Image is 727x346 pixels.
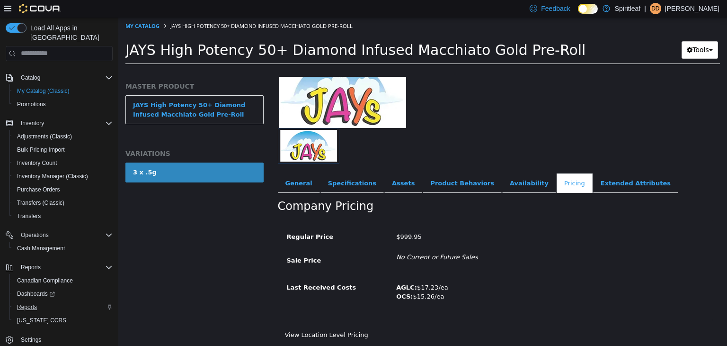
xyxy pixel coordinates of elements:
[21,336,41,344] span: Settings
[9,130,116,143] button: Adjustments (Classic)
[17,334,113,346] span: Settings
[21,231,49,239] span: Operations
[13,157,61,169] a: Inventory Count
[21,119,44,127] span: Inventory
[13,210,113,222] span: Transfers
[665,3,719,14] p: [PERSON_NAME]
[19,4,61,13] img: Cova
[202,156,266,176] a: Specifications
[9,183,116,196] button: Purchase Orders
[13,301,113,313] span: Reports
[384,156,438,176] a: Availability
[9,300,116,314] button: Reports
[13,197,68,209] a: Transfers (Classic)
[13,197,113,209] span: Transfers (Classic)
[651,3,659,14] span: DD
[563,24,600,41] button: Tools
[17,334,45,346] a: Settings
[17,262,44,273] button: Reports
[650,3,661,14] div: Donna D
[13,99,113,110] span: Promotions
[9,314,116,327] button: [US_STATE] CCRS
[7,5,41,12] a: My Catalog
[278,216,303,223] span: $999.95
[9,274,116,287] button: Canadian Compliance
[7,132,145,140] h5: VARIATIONS
[9,84,116,98] button: My Catalog (Classic)
[13,85,113,97] span: My Catalog (Classic)
[17,245,65,252] span: Cash Management
[13,184,113,195] span: Purchase Orders
[17,159,57,167] span: Inventory Count
[13,171,113,182] span: Inventory Manager (Classic)
[13,301,41,313] a: Reports
[13,288,113,300] span: Dashboards
[17,303,37,311] span: Reports
[2,228,116,242] button: Operations
[7,64,145,73] h5: MASTER PRODUCT
[278,275,294,282] b: OCS:
[9,156,116,170] button: Inventory Count
[21,74,40,82] span: Catalog
[17,118,113,129] span: Inventory
[17,133,72,140] span: Adjustments (Classic)
[17,199,64,207] span: Transfers (Classic)
[17,146,65,154] span: Bulk Pricing Import
[9,196,116,209] button: Transfers (Classic)
[13,85,73,97] a: My Catalog (Classic)
[13,144,113,155] span: Bulk Pricing Import
[17,229,113,241] span: Operations
[13,315,113,326] span: Washington CCRS
[644,3,646,14] p: |
[266,156,304,176] a: Assets
[7,24,467,41] span: JAYS High Potency 50+ Diamond Infused Macchiato Gold Pre-Roll
[17,290,55,298] span: Dashboards
[168,266,238,273] span: Last Received Costs
[13,275,113,286] span: Canadian Compliance
[168,216,215,223] span: Regular Price
[13,275,77,286] a: Canadian Compliance
[541,4,570,13] span: Feedback
[13,131,76,142] a: Adjustments (Classic)
[2,117,116,130] button: Inventory
[2,71,116,84] button: Catalog
[438,156,474,176] a: Pricing
[52,5,234,12] span: JAYS High Potency 50+ Diamond Infused Macchiato Gold Pre-Roll
[615,3,640,14] p: Spiritleaf
[13,243,69,254] a: Cash Management
[278,266,299,273] b: AGLC:
[17,317,66,324] span: [US_STATE] CCRS
[17,186,60,193] span: Purchase Orders
[160,156,202,176] a: General
[278,275,326,282] span: $15.26/ea
[2,261,116,274] button: Reports
[21,264,41,271] span: Reports
[9,209,116,223] button: Transfers
[27,23,113,42] span: Load All Apps in [GEOGRAPHIC_DATA]
[13,131,113,142] span: Adjustments (Classic)
[578,4,598,14] input: Dark Mode
[13,184,64,195] a: Purchase Orders
[17,72,44,83] button: Catalog
[13,157,113,169] span: Inventory Count
[17,262,113,273] span: Reports
[9,170,116,183] button: Inventory Manager (Classic)
[13,315,70,326] a: [US_STATE] CCRS
[13,288,59,300] a: Dashboards
[9,287,116,300] a: Dashboards
[17,277,73,284] span: Canadian Compliance
[17,72,113,83] span: Catalog
[13,171,92,182] a: Inventory Manager (Classic)
[13,243,113,254] span: Cash Management
[9,143,116,156] button: Bulk Pricing Import
[13,210,44,222] a: Transfers
[278,266,330,273] span: $17.23/ea
[17,87,70,95] span: My Catalog (Classic)
[168,239,203,246] span: Sale Price
[15,150,38,160] div: 3 x .5g
[7,78,145,107] a: JAYS High Potency 50+ Diamond Infused Macchiato Gold Pre-Roll
[278,236,359,243] i: No Current or Future Sales
[13,99,50,110] a: Promotions
[13,144,69,155] a: Bulk Pricing Import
